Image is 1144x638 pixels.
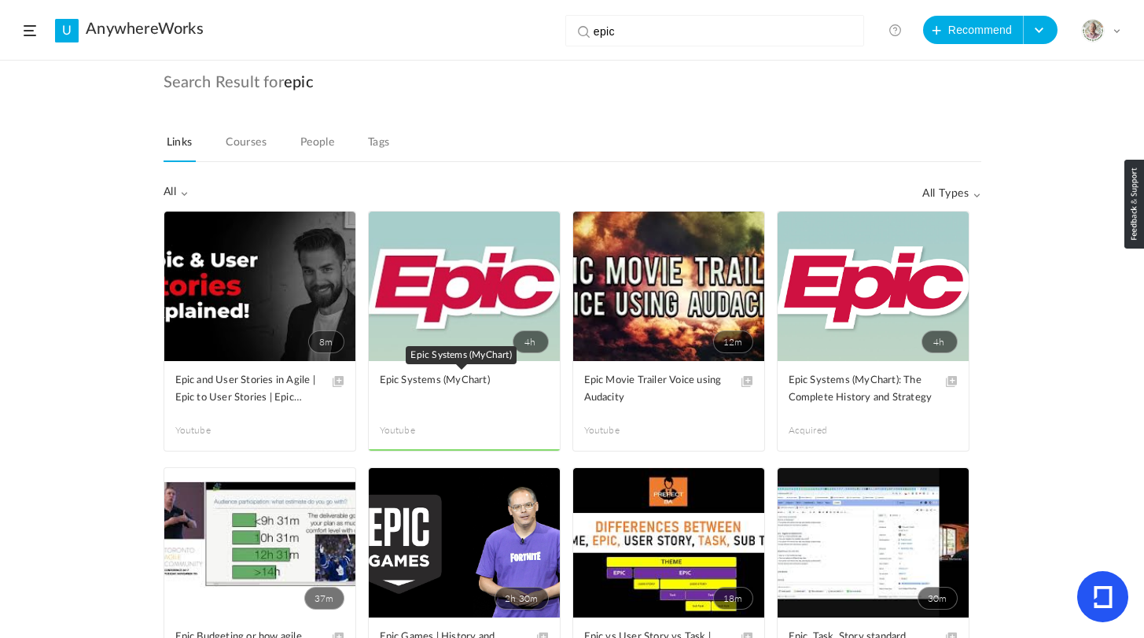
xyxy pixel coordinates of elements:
[164,73,981,116] h2: Search Result for
[164,468,355,618] a: 37m
[164,132,196,162] a: Links
[380,423,465,437] span: Youtube
[495,587,548,610] span: 2h 30m
[175,423,260,437] span: Youtube
[86,20,204,39] a: AnywhereWorks
[778,212,969,361] a: 4h
[789,372,958,408] a: Epic Systems (MyChart): The Complete History and Strategy
[573,212,764,361] a: 12m
[164,186,189,199] span: All
[584,372,753,408] a: Epic Movie Trailer Voice using Audacity
[297,132,338,162] a: People
[513,330,549,353] span: 4h
[1124,160,1144,249] img: loop_feedback_btn.png
[584,372,730,407] span: Epic Movie Trailer Voice using Audacity
[584,423,669,437] span: Youtube
[365,132,393,162] a: Tags
[175,372,344,408] a: Epic and User Stories in Agile | Epic to User Stories | Epic stories | User Stories | KnowledgeHut
[55,19,79,42] a: U
[923,16,1024,44] button: Recommend
[918,587,958,610] span: 30m
[921,330,958,353] span: 4h
[175,372,321,407] span: Epic and User Stories in Agile | Epic to User Stories | Epic stories | User Stories | KnowledgeHut
[713,587,753,610] span: 18m
[594,16,843,47] input: Search here...
[284,73,314,92] span: epic
[164,212,355,361] a: 8m
[789,423,874,437] span: acquired
[380,372,549,408] a: Epic Systems (MyChart)
[369,212,560,361] a: 4h
[369,468,560,618] a: 2h 30m
[713,330,753,353] span: 12m
[922,187,980,201] span: All Types
[380,372,525,389] span: Epic Systems (MyChart)
[778,468,969,618] a: 30m
[789,372,934,407] span: Epic Systems (MyChart): The Complete History and Strategy
[308,330,344,353] span: 8m
[223,132,270,162] a: Courses
[1082,20,1104,42] img: julia-s-version-gybnm-profile-picture-frame-2024-template-16.png
[573,468,764,618] a: 18m
[304,587,344,610] span: 37m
